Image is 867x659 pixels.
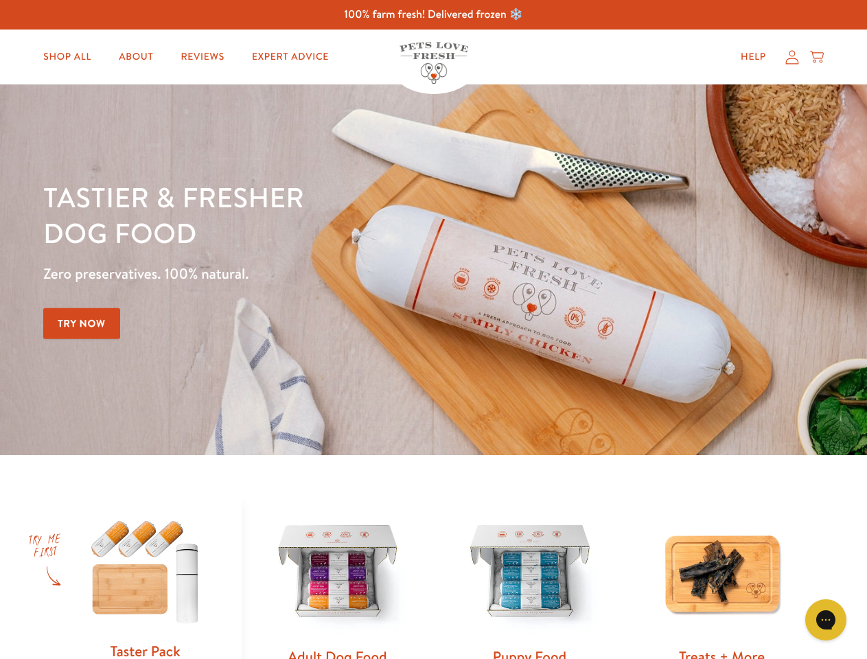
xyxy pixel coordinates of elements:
[43,179,564,251] h1: Tastier & fresher dog food
[798,594,853,645] iframe: Gorgias live chat messenger
[108,43,164,71] a: About
[241,43,340,71] a: Expert Advice
[170,43,235,71] a: Reviews
[32,43,102,71] a: Shop All
[43,262,564,286] p: Zero preservatives. 100% natural.
[43,308,120,339] a: Try Now
[400,42,468,84] img: Pets Love Fresh
[730,43,777,71] a: Help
